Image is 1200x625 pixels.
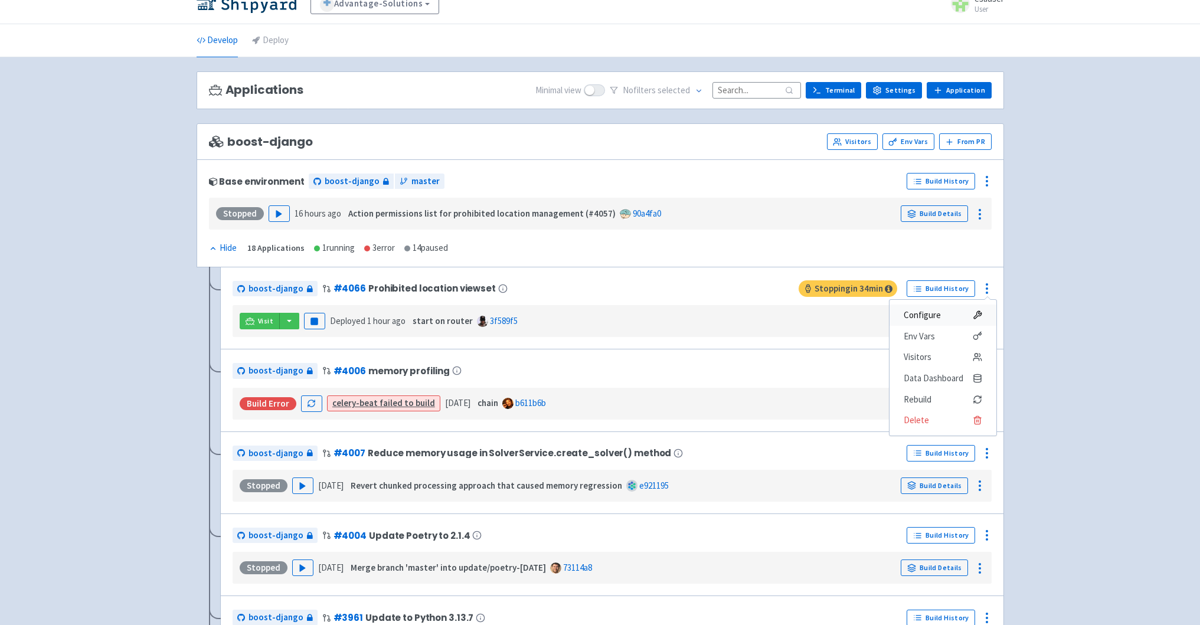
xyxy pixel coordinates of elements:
[333,365,366,377] a: #4006
[827,133,878,150] a: Visitors
[368,448,671,458] span: Reduce memory usage in SolverService.create_solver() method
[901,559,968,576] a: Build Details
[478,397,498,408] strong: chain
[367,315,406,326] time: 1 hour ago
[904,349,931,365] span: Visitors
[333,529,367,542] a: #4004
[295,208,341,219] time: 16 hours ago
[907,527,975,544] a: Build History
[866,82,922,99] a: Settings
[806,82,861,99] a: Terminal
[233,363,318,379] a: boost-django
[515,397,546,408] a: b611b6b
[209,135,313,149] span: boost-django
[413,315,473,326] strong: start on router
[368,366,450,376] span: memory profiling
[248,611,303,624] span: boost-django
[304,313,325,329] button: Pause
[248,529,303,542] span: boost-django
[633,208,661,219] a: 90a4fa0
[904,328,935,345] span: Env Vars
[233,528,318,544] a: boost-django
[890,368,996,389] a: Data Dashboard
[890,326,996,347] a: Env Vars
[292,477,313,494] button: Play
[368,283,496,293] span: Prohibited location viewset
[351,480,622,491] strong: Revert chunked processing approach that caused memory regression
[233,446,318,462] a: boost-django
[209,241,237,255] div: Hide
[939,133,992,150] button: From PR
[904,391,931,408] span: Rebuild
[490,315,518,326] a: 3f589f5
[563,562,592,573] a: 73114a8
[975,5,1004,13] small: User
[799,280,897,297] span: Stopping in 34 min
[904,307,941,323] span: Configure
[252,24,289,57] a: Deploy
[248,282,303,296] span: boost-django
[240,313,280,329] a: Visit
[365,613,473,623] span: Update to Python 3.13.7
[209,241,238,255] button: Hide
[248,364,303,378] span: boost-django
[248,447,303,460] span: boost-django
[351,562,546,573] strong: Merge branch 'master' into update/poetry-[DATE]
[318,480,344,491] time: [DATE]
[333,447,365,459] a: #4007
[330,315,406,326] span: Deployed
[333,282,366,294] a: #4066
[395,174,444,189] a: master
[901,205,968,222] a: Build Details
[404,241,448,255] div: 14 paused
[907,173,975,189] a: Build History
[240,561,287,574] div: Stopped
[247,241,305,255] div: 18 Applications
[712,82,801,98] input: Search...
[314,241,355,255] div: 1 running
[369,531,470,541] span: Update Poetry to 2.1.4
[348,208,616,219] strong: Action permissions list for prohibited location management (#4057)
[445,397,470,408] time: [DATE]
[325,175,380,188] span: boost-django
[907,280,975,297] a: Build History
[240,397,296,410] div: Build Error
[623,84,690,97] span: No filter s
[197,24,238,57] a: Develop
[658,84,690,96] span: selected
[209,176,305,186] div: Base environment
[927,82,991,99] a: Application
[332,397,378,408] strong: celery-beat
[332,397,435,408] a: celery-beat failed to build
[269,205,290,222] button: Play
[890,305,996,326] a: Configure
[890,410,996,431] button: Delete
[904,370,963,387] span: Data Dashboard
[364,241,395,255] div: 3 error
[292,559,313,576] button: Play
[901,477,968,494] a: Build Details
[333,611,363,624] a: #3961
[411,175,440,188] span: master
[240,479,287,492] div: Stopped
[535,84,581,97] span: Minimal view
[890,346,996,368] a: Visitors
[882,133,934,150] a: Env Vars
[309,174,394,189] a: boost-django
[639,480,669,491] a: e921195
[907,445,975,462] a: Build History
[890,389,996,410] button: Rebuild
[233,281,318,297] a: boost-django
[904,412,929,428] span: Delete
[318,562,344,573] time: [DATE]
[209,83,303,97] h3: Applications
[258,316,273,326] span: Visit
[216,207,264,220] div: Stopped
